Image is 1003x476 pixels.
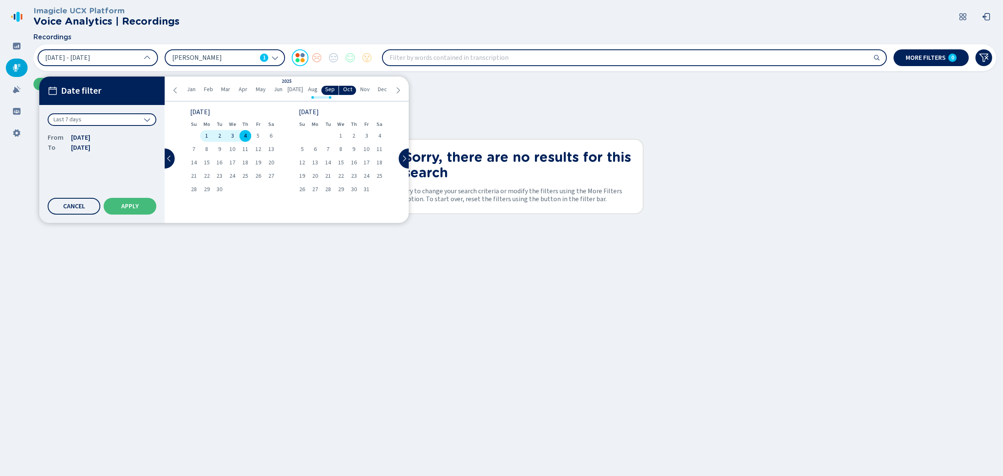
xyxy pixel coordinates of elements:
[6,59,28,77] div: Recordings
[216,187,222,192] span: 30
[192,146,195,152] span: 7
[255,160,261,166] span: 19
[270,133,272,139] span: 6
[213,170,226,182] div: Tue Sep 23 2025
[360,130,373,142] div: Fri Oct 03 2025
[71,143,90,153] span: [DATE]
[63,203,85,210] span: Cancel
[377,160,382,166] span: 18
[334,170,347,182] div: Wed Oct 22 2025
[48,133,64,143] span: From
[347,170,360,182] div: Thu Oct 23 2025
[242,121,248,127] abbr: Thursday
[268,173,274,179] span: 27
[401,155,407,162] svg: chevron-right
[373,130,386,142] div: Sat Oct 04 2025
[334,130,347,142] div: Wed Oct 01 2025
[187,143,200,155] div: Sun Sep 07 2025
[351,173,357,179] span: 23
[187,86,196,93] span: Jan
[347,143,360,155] div: Thu Oct 09 2025
[239,170,252,182] div: Thu Sep 25 2025
[347,130,360,142] div: Thu Oct 02 2025
[265,130,277,142] div: Sat Sep 06 2025
[364,146,369,152] span: 10
[13,64,21,72] svg: mic-fill
[244,133,247,139] span: 4
[282,79,292,84] div: 2025
[322,157,335,169] div: Tue Oct 14 2025
[338,187,344,192] span: 29
[314,146,317,152] span: 6
[166,155,173,162] svg: chevron-left
[325,187,331,192] span: 28
[229,146,235,152] span: 10
[204,86,213,93] span: Feb
[296,157,309,169] div: Sun Oct 12 2025
[226,170,239,182] div: Wed Sep 24 2025
[191,121,197,127] abbr: Sunday
[255,173,261,179] span: 26
[204,121,210,127] abbr: Monday
[308,86,318,93] span: Aug
[239,86,247,93] span: Apr
[252,143,265,155] div: Fri Sep 12 2025
[383,50,886,65] input: Filter by words contained in transcription
[239,130,252,142] div: Thu Sep 04 2025
[364,187,369,192] span: 31
[205,133,208,139] span: 1
[364,160,369,166] span: 17
[301,146,304,152] span: 5
[242,146,248,152] span: 11
[216,173,222,179] span: 23
[309,184,322,195] div: Mon Oct 27 2025
[339,133,342,139] span: 1
[204,160,210,166] span: 15
[975,49,992,66] button: Clear filters
[263,54,266,62] span: 1
[360,143,373,155] div: Fri Oct 10 2025
[364,173,369,179] span: 24
[334,157,347,169] div: Wed Oct 15 2025
[378,86,387,93] span: Dec
[299,109,383,115] div: [DATE]
[229,173,235,179] span: 24
[242,173,248,179] span: 25
[200,157,213,169] div: Mon Sep 15 2025
[187,157,200,169] div: Sun Sep 14 2025
[252,130,265,142] div: Fri Sep 05 2025
[13,42,21,50] svg: dashboard-filled
[200,130,213,142] div: Mon Sep 01 2025
[326,146,329,152] span: 7
[351,187,357,192] span: 30
[226,130,239,142] div: Wed Sep 03 2025
[45,54,90,61] span: [DATE] - [DATE]
[242,160,248,166] span: 18
[325,86,335,93] span: Sep
[299,121,305,127] abbr: Sunday
[272,54,278,61] svg: chevron-down
[191,187,197,192] span: 28
[265,170,277,182] div: Sat Sep 27 2025
[226,157,239,169] div: Wed Sep 17 2025
[172,87,179,94] svg: chevron-left
[6,37,28,55] div: Dashboard
[239,157,252,169] div: Thu Sep 18 2025
[221,86,230,93] span: Mar
[299,160,305,166] span: 12
[351,121,357,127] abbr: Thursday
[299,187,305,192] span: 26
[337,121,344,127] abbr: Wednesday
[6,124,28,142] div: Settings
[256,86,266,93] span: May
[71,133,90,143] span: [DATE]
[334,143,347,155] div: Wed Oct 08 2025
[312,160,318,166] span: 13
[352,133,355,139] span: 2
[213,157,226,169] div: Tue Sep 16 2025
[360,170,373,182] div: Fri Oct 24 2025
[338,173,344,179] span: 22
[265,157,277,169] div: Sat Sep 20 2025
[53,115,81,124] span: Last 7 days
[33,78,90,90] button: Upload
